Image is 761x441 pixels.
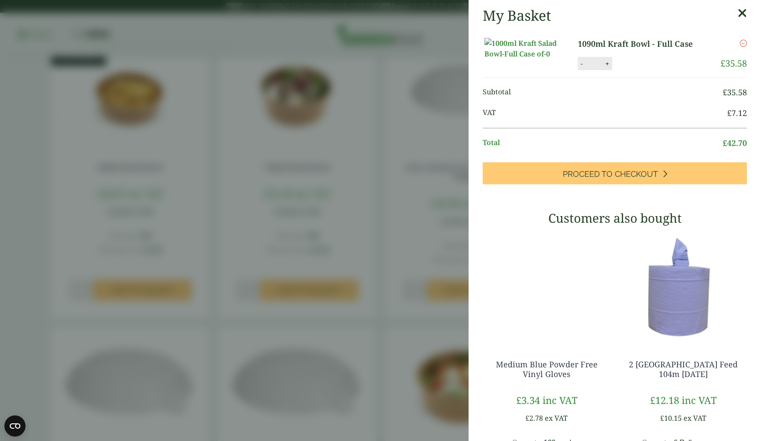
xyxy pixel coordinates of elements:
[483,86,723,98] span: Subtotal
[578,38,707,50] a: 1090ml Kraft Bowl - Full Case
[483,7,551,24] h2: My Basket
[619,232,747,342] img: 3630017-2-Ply-Blue-Centre-Feed-104m
[723,138,747,148] bdi: 42.70
[650,393,679,407] bdi: 12.18
[496,359,598,379] a: Medium Blue Powder Free Vinyl Gloves
[629,359,738,379] a: 2 [GEOGRAPHIC_DATA] Feed 104m [DATE]
[4,415,26,437] button: Open CMP widget
[525,413,543,423] bdi: 2.78
[563,169,658,179] span: Proceed to Checkout
[543,393,577,407] span: inc VAT
[525,413,529,423] span: £
[483,107,727,119] span: VAT
[720,57,747,69] bdi: 35.58
[682,393,717,407] span: inc VAT
[483,137,723,149] span: Total
[660,413,664,423] span: £
[723,138,727,148] span: £
[516,393,521,407] span: £
[720,57,725,69] span: £
[483,211,747,226] h3: Customers also bought
[516,393,540,407] bdi: 3.34
[740,38,747,49] a: Remove this item
[727,108,747,118] bdi: 7.12
[723,87,727,97] span: £
[723,87,747,97] bdi: 35.58
[483,162,747,184] a: Proceed to Checkout
[545,413,568,423] span: ex VAT
[484,38,564,59] img: 1000ml Kraft Salad Bowl-Full Case of-0
[650,393,655,407] span: £
[660,413,682,423] bdi: 10.15
[727,108,731,118] span: £
[603,60,612,67] button: +
[683,413,706,423] span: ex VAT
[578,60,585,67] button: -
